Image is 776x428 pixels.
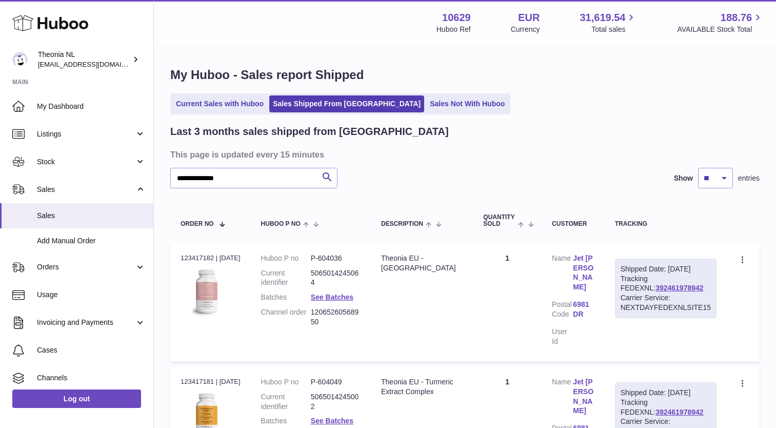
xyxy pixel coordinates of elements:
span: Huboo P no [261,221,301,227]
div: Customer [552,221,594,227]
a: Sales Not With Huboo [426,95,508,112]
span: entries [738,173,760,183]
span: Cases [37,345,146,355]
img: 106291725893222.jpg [181,266,232,317]
span: Stock [37,157,135,167]
dt: Current identifier [261,268,311,288]
span: Sales [37,185,135,194]
h1: My Huboo - Sales report Shipped [170,67,760,83]
div: Theonia EU - [GEOGRAPHIC_DATA] [381,254,463,273]
div: Currency [511,25,540,34]
span: Quantity Sold [483,214,515,227]
div: 123417181 | [DATE] [181,377,241,386]
div: Carrier Service: NEXTDAYFEDEXNLSITE15 [621,293,711,313]
span: AVAILABLE Stock Total [677,25,764,34]
div: Huboo Ref [436,25,471,34]
a: 188.76 AVAILABLE Stock Total [677,11,764,34]
div: Theonia NL [38,50,130,69]
span: Sales [37,211,146,221]
span: Channels [37,373,146,383]
div: Shipped Date: [DATE] [621,264,711,274]
dt: Name [552,254,573,295]
span: My Dashboard [37,102,146,111]
dd: P-604036 [311,254,361,263]
dt: Huboo P no [261,254,311,263]
div: Theonia EU - Turmeric Extract Complex [381,377,463,397]
h3: This page is updated every 15 minutes [170,149,757,160]
span: Usage [37,290,146,300]
span: Total sales [591,25,637,34]
span: Description [381,221,423,227]
strong: EUR [518,11,540,25]
dt: Batches [261,293,311,302]
a: 31,619.54 Total sales [580,11,637,34]
a: 6981 DR [573,300,594,319]
span: Order No [181,221,214,227]
dt: Batches [261,416,311,426]
a: See Batches [311,293,353,301]
a: Sales Shipped From [GEOGRAPHIC_DATA] [269,95,424,112]
span: Orders [37,262,135,272]
dd: 12065260568950 [311,307,361,327]
img: info@wholesomegoods.eu [12,52,28,67]
dd: 5065014245064 [311,268,361,288]
a: Jet [PERSON_NAME] [573,377,594,416]
strong: 10629 [442,11,471,25]
dt: User Id [552,327,573,346]
div: Tracking FEDEXNL: [615,259,717,318]
span: [EMAIL_ADDRESS][DOMAIN_NAME] [38,60,151,68]
span: Listings [37,129,135,139]
h2: Last 3 months sales shipped from [GEOGRAPHIC_DATA] [170,125,449,139]
td: 1 [473,243,542,362]
dt: Channel order [261,307,311,327]
dd: P-604049 [311,377,361,387]
dt: Postal Code [552,300,573,322]
a: Log out [12,390,141,408]
a: See Batches [311,417,353,425]
a: Jet [PERSON_NAME] [573,254,594,293]
span: 188.76 [721,11,752,25]
span: Add Manual Order [37,236,146,246]
div: Tracking [615,221,717,227]
a: 392461978942 [655,408,703,416]
dt: Name [552,377,573,419]
dd: 5065014245002 [311,392,361,412]
span: Invoicing and Payments [37,318,135,327]
div: 123417182 | [DATE] [181,254,241,263]
div: Shipped Date: [DATE] [621,388,711,398]
span: 31,619.54 [580,11,625,25]
dt: Current identifier [261,392,311,412]
label: Show [674,173,693,183]
a: 392461978942 [655,284,703,292]
dt: Huboo P no [261,377,311,387]
a: Current Sales with Huboo [172,95,267,112]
